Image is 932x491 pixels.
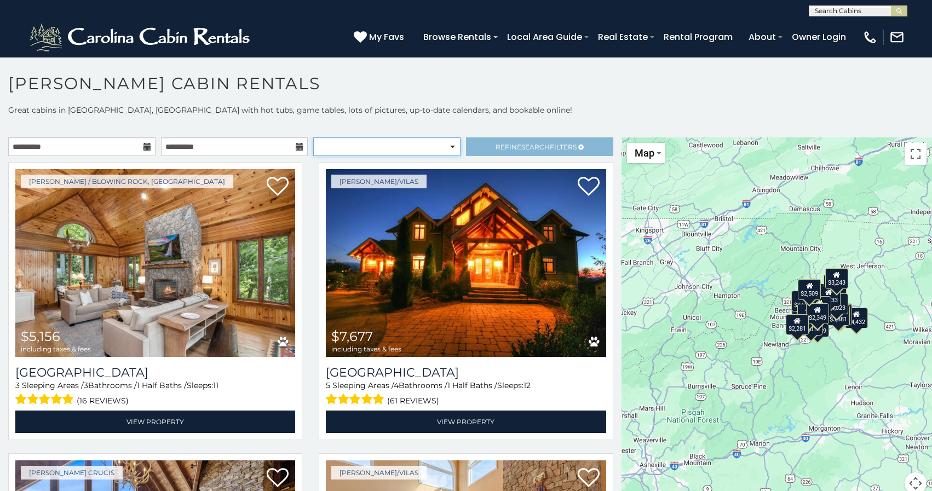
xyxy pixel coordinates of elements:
[635,147,654,159] span: Map
[369,30,404,44] span: My Favs
[213,380,218,390] span: 11
[394,380,399,390] span: 4
[496,143,577,151] span: Refine Filters
[15,380,20,390] span: 3
[905,143,927,165] button: Toggle fullscreen view
[21,175,233,188] a: [PERSON_NAME] / Blowing Rock, [GEOGRAPHIC_DATA]
[799,315,822,336] div: $5,013
[786,27,852,47] a: Owner Login
[786,314,809,335] div: $2,281
[791,291,814,311] div: $3,538
[326,169,606,357] a: Wilderness Lodge $7,677 including taxes & fees
[792,302,815,323] div: $3,194
[326,365,606,380] h3: Wilderness Lodge
[27,21,255,54] img: White-1-2.png
[889,30,905,45] img: mail-regular-white.png
[387,394,439,408] span: (61 reviews)
[827,305,850,326] div: $3,881
[354,30,407,44] a: My Favs
[578,467,600,490] a: Add to favorites
[15,411,295,433] a: View Property
[523,380,531,390] span: 12
[331,345,401,353] span: including taxes & fees
[578,176,600,199] a: Add to favorites
[418,27,497,47] a: Browse Rentals
[326,411,606,433] a: View Property
[502,27,588,47] a: Local Area Guide
[447,380,497,390] span: 1 Half Baths /
[15,365,295,380] h3: Chimney Island
[15,169,295,357] img: Chimney Island
[326,380,606,408] div: Sleeping Areas / Bathrooms / Sleeps:
[21,466,123,480] a: [PERSON_NAME] Crucis
[77,394,129,408] span: (16 reviews)
[825,268,848,289] div: $3,243
[466,137,613,156] a: RefineSearchFilters
[824,274,847,295] div: $1,827
[326,169,606,357] img: Wilderness Lodge
[845,308,868,328] div: $4,432
[862,30,878,45] img: phone-regular-white.png
[21,328,60,344] span: $5,156
[658,27,738,47] a: Rental Program
[267,176,289,199] a: Add to favorites
[331,175,427,188] a: [PERSON_NAME]/Vilas
[806,303,829,324] div: $2,349
[798,279,821,300] div: $2,509
[521,143,550,151] span: Search
[15,380,295,408] div: Sleeping Areas / Bathrooms / Sleeps:
[592,27,653,47] a: Real Estate
[15,365,295,380] a: [GEOGRAPHIC_DATA]
[331,328,373,344] span: $7,677
[15,169,295,357] a: Chimney Island $5,156 including taxes & fees
[84,380,88,390] span: 3
[326,365,606,380] a: [GEOGRAPHIC_DATA]
[331,466,427,480] a: [PERSON_NAME]/Vilas
[267,467,289,490] a: Add to favorites
[21,345,91,353] span: including taxes & fees
[326,380,330,390] span: 5
[743,27,781,47] a: About
[137,380,187,390] span: 1 Half Baths /
[627,143,665,163] button: Change map style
